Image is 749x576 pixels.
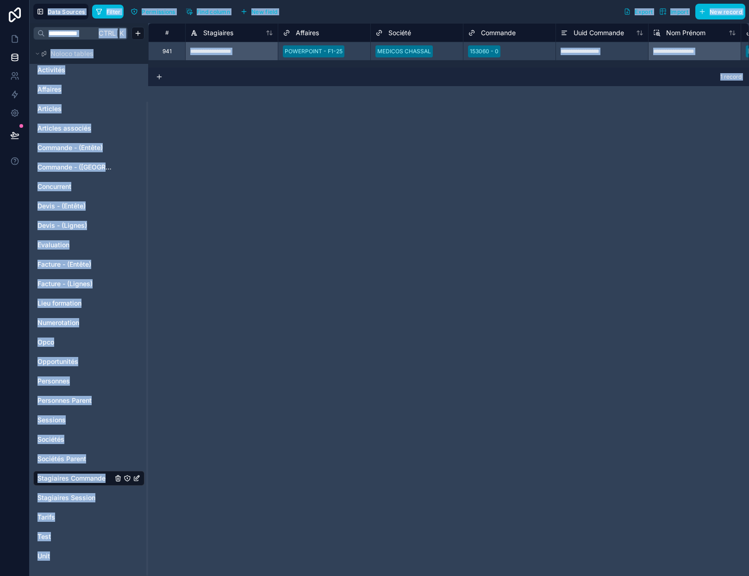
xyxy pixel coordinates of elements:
div: Numerotation [33,315,144,330]
span: Filter [106,8,121,15]
span: Stagiaires Commande [37,474,106,483]
a: Devis - (Entête) [37,201,112,211]
a: Stagiaires Session [37,493,112,502]
a: Affaires [37,85,112,94]
span: Noloco tables [50,49,94,58]
button: Noloco tables [33,47,139,60]
button: New record [695,4,745,19]
span: Nom Prénom [666,28,705,38]
span: Commande [481,28,516,38]
span: Permissions [142,8,175,15]
span: Uuid Commande [574,28,624,38]
span: Facture - (Entête) [37,260,91,269]
span: K [118,30,125,37]
a: Articles associés [37,124,112,133]
span: Stagiaires Session [37,493,95,502]
div: Sessions [33,413,144,427]
div: 153060 - 0 [470,47,499,56]
button: Data Sources [33,4,88,19]
span: New record [710,8,742,15]
span: Ctrl [98,27,117,39]
a: Concurrent [37,182,112,191]
div: Unit [33,549,144,563]
a: Evaluation [37,240,112,250]
button: Import [656,4,692,19]
a: Commande - (Entête) [37,143,112,152]
span: Affaires [296,28,319,38]
span: Personnes [37,376,70,386]
a: Personnes Parent [37,396,112,405]
div: # [156,29,178,36]
div: Devis - (Entête) [33,199,144,213]
div: Articles associés [33,121,144,136]
span: Data Sources [48,8,85,15]
button: Export [620,4,656,19]
span: Société [388,28,411,38]
a: New record [692,4,745,19]
div: Opportunités [33,354,144,369]
span: Commande - (Entête) [37,143,103,152]
a: Activités [37,65,112,75]
a: Stagiaires Commande [37,474,112,483]
a: Devis - (Lignes) [37,221,112,230]
a: Tarifs [37,513,112,522]
span: Sessions [37,415,66,425]
span: Activités [37,65,65,75]
div: Personnes [33,374,144,388]
a: Facture - (Lignes) [37,279,112,288]
a: Numerotation [37,318,112,327]
div: Sociétés [33,432,144,447]
span: Affaires [37,85,62,94]
span: Devis - (Lignes) [37,221,87,230]
div: Stagiaires Session [33,490,144,505]
div: MEDICOS CHASSAL [377,47,431,56]
button: New field [237,5,281,19]
span: Articles [37,104,62,113]
div: Lieu formation [33,296,144,311]
a: Personnes [37,376,112,386]
span: Opco [37,338,54,347]
span: New field [251,8,278,15]
div: Evaluation [33,238,144,252]
span: Unit [37,551,50,561]
a: Permissions [127,5,182,19]
div: Commande - (Lignes) [33,160,144,175]
a: Unit [37,551,112,561]
span: Personnes Parent [37,396,92,405]
span: Devis - (Entête) [37,201,86,211]
button: Find column [182,5,233,19]
div: Activités [33,63,144,77]
div: Affaires [33,82,144,97]
a: Commande - ([GEOGRAPHIC_DATA]) [37,163,112,172]
div: Personnes Parent [33,393,144,408]
a: Lieu formation [37,299,112,308]
div: Facture - (Lignes) [33,276,144,291]
a: Test [37,532,112,541]
span: Articles associés [37,124,91,133]
button: Permissions [127,5,178,19]
div: Commande - (Entête) [33,140,144,155]
span: Facture - (Lignes) [37,279,93,288]
span: Opportunités [37,357,78,366]
span: Tarifs [37,513,55,522]
span: Lieu formation [37,299,81,308]
div: Stagiaires Commande [33,471,144,486]
span: Sociétés Parent [37,454,86,463]
div: Sociétés Parent [33,451,144,466]
div: Test [33,529,144,544]
span: 1 record [720,73,742,81]
span: Find column [197,8,230,15]
span: Test [37,532,51,541]
span: Stagiaires [203,28,233,38]
div: 941 [162,48,172,55]
span: Numerotation [37,318,79,327]
button: Filter [92,5,124,19]
div: Concurrent [33,179,144,194]
span: Sociétés [37,435,64,444]
a: Opportunités [37,357,112,366]
a: Facture - (Entête) [37,260,112,269]
a: Sessions [37,415,112,425]
div: Facture - (Entête) [33,257,144,272]
div: Opco [33,335,144,350]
